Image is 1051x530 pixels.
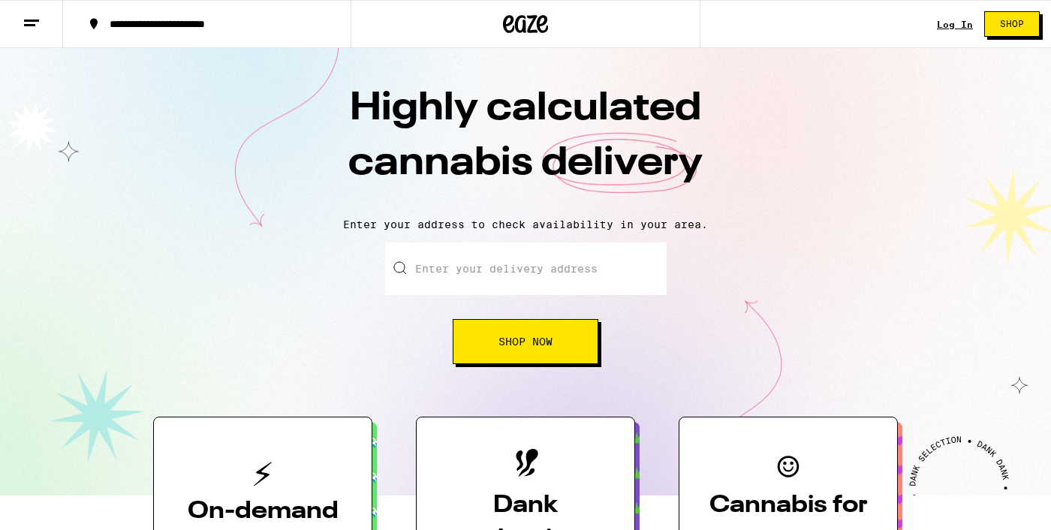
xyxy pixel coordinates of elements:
a: Log In [937,20,973,29]
a: Shop [973,11,1051,37]
span: Shop Now [498,336,553,347]
h1: Highly calculated cannabis delivery [263,82,788,206]
span: Shop [1000,20,1024,29]
button: Shop [984,11,1040,37]
p: Enter your address to check availability in your area. [15,218,1036,230]
button: Shop Now [453,319,598,364]
input: Enter your delivery address [385,242,667,295]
